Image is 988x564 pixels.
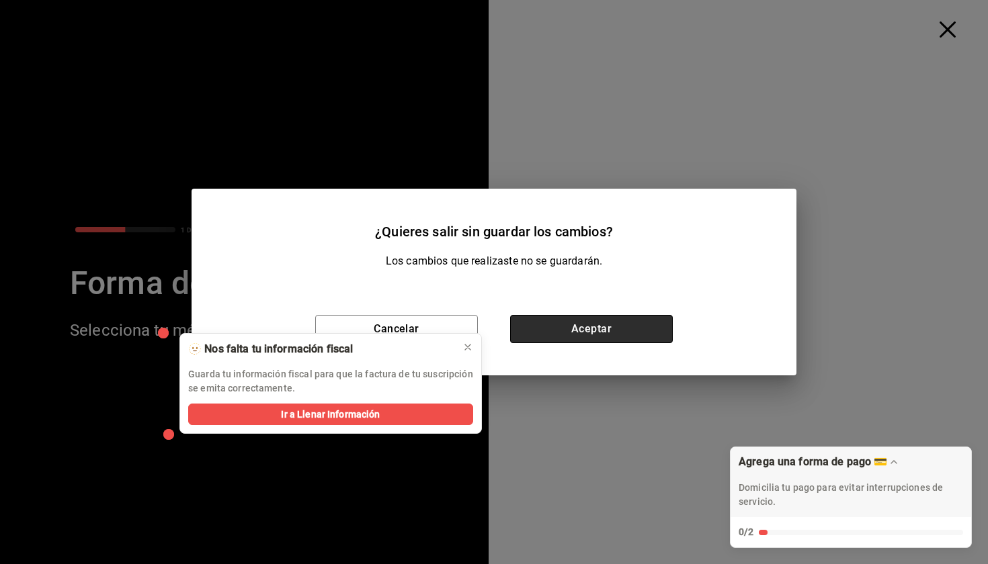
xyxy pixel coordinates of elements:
[739,455,887,468] div: Agrega una forma de pago 💳
[730,446,972,548] div: Agrega una forma de pago 💳
[731,447,971,547] button: Expand Checklist
[192,189,796,253] h2: ¿Quieres salir sin guardar los cambios?
[188,367,473,395] p: Guarda tu información fiscal para que la factura de tu suscripción se emita correctamente.
[281,408,380,422] span: Ir a Llenar Información
[510,315,673,343] button: Aceptar
[315,315,478,343] button: Cancelar
[731,447,971,517] div: Drag to move checklist
[188,342,452,357] div: 🫥 Nos falta tu información fiscal
[739,525,753,539] div: 0/2
[739,481,963,509] p: Domicilia tu pago para evitar interrupciones de servicio.
[386,253,602,269] p: Los cambios que realizaste no se guardarán.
